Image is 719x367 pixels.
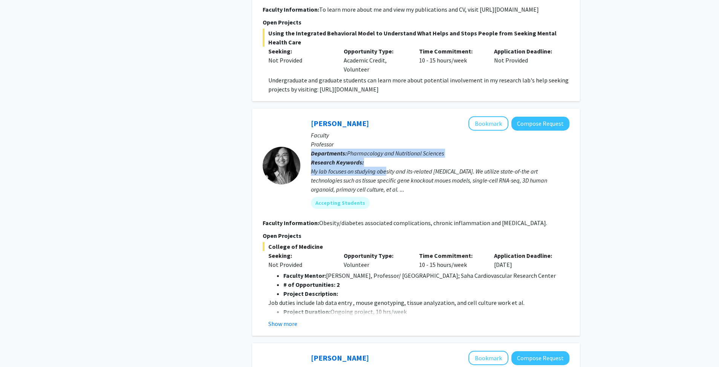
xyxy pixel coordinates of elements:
[488,47,564,74] div: Not Provided
[419,47,483,56] p: Time Commitment:
[311,353,369,362] a: [PERSON_NAME]
[419,251,483,260] p: Time Commitment:
[283,281,340,288] strong: # of Opportunities: 2
[338,251,413,269] div: Volunteer
[268,76,569,94] p: Undergraduate and graduate students can learn more about potential involvement in my research lab...
[511,117,569,131] button: Compose Request to Shuxia Wang
[283,272,326,279] strong: Faculty Mentor:
[268,298,569,307] p: Job duties include lab data entry , mouse genotyping, tissue analyzation, and cell culture work e...
[468,351,508,365] button: Add Carlos Rodriguez Lopez to Bookmarks
[413,251,489,269] div: 10 - 15 hours/week
[347,149,444,157] span: Pharmacology and Nutritional Sciences
[268,251,332,260] p: Seeking:
[311,149,347,157] b: Departments:
[311,197,370,209] mat-chip: Accepting Students
[511,351,569,365] button: Compose Request to Carlos Rodriguez Lopez
[311,140,569,149] p: Professor
[6,333,32,361] iframe: Chat
[283,308,330,315] strong: Project Duration:
[268,47,332,56] p: Seeking:
[488,251,564,269] div: [DATE]
[494,47,558,56] p: Application Deadline:
[344,47,408,56] p: Opportunity Type:
[311,131,569,140] p: Faculty
[268,56,332,65] div: Not Provided
[283,290,338,297] strong: Project Description:
[263,6,319,13] b: Faculty Information:
[319,219,547,227] fg-read-more: Obesity/diabetes associated complications, chronic inflammation and [MEDICAL_DATA].
[268,260,332,269] div: Not Provided
[311,167,569,194] div: My lab focuses on studying obesity and its-related [MEDICAL_DATA]. We utilize state-of-the art te...
[263,18,569,27] p: Open Projects
[311,119,369,128] a: [PERSON_NAME]
[283,307,569,316] li: Ongoing project, 10 hrs/week
[494,251,558,260] p: Application Deadline:
[263,29,569,47] span: Using the Integrated Behavioral Model to Understand What Helps and Stops People from Seeking Ment...
[468,116,508,131] button: Add Shuxia Wang to Bookmarks
[319,6,539,13] fg-read-more: To learn more about me and view my publications and CV, visit [URL][DOMAIN_NAME]
[344,251,408,260] p: Opportunity Type:
[413,47,489,74] div: 10 - 15 hours/week
[338,47,413,74] div: Academic Credit, Volunteer
[311,158,364,166] b: Research Keywords:
[268,319,297,328] button: Show more
[263,219,319,227] b: Faculty Information:
[263,242,569,251] span: College of Medicine
[283,271,569,280] li: [PERSON_NAME], Professor/ [GEOGRAPHIC_DATA]; Saha Cardiovascular Research Center
[263,231,569,240] p: Open Projects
